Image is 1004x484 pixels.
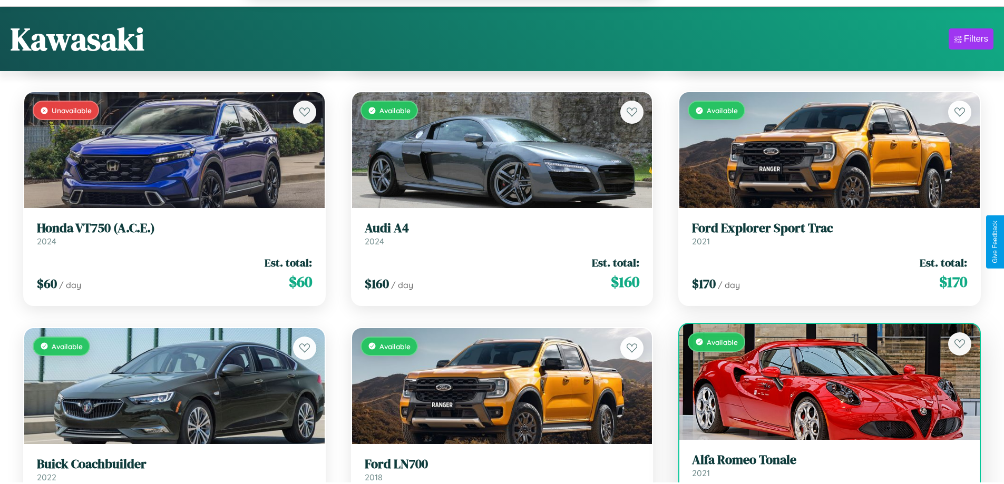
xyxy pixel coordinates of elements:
[718,280,740,290] span: / day
[59,280,81,290] span: / day
[37,236,56,246] span: 2024
[379,106,411,115] span: Available
[692,452,967,478] a: Alfa Romeo Tonale2021
[991,221,999,263] div: Give Feedback
[37,472,56,482] span: 2022
[920,255,967,270] span: Est. total:
[692,452,967,468] h3: Alfa Romeo Tonale
[939,271,967,292] span: $ 170
[52,342,83,351] span: Available
[707,106,738,115] span: Available
[365,457,640,482] a: Ford LN7002018
[707,338,738,347] span: Available
[289,271,312,292] span: $ 60
[692,236,710,246] span: 2021
[365,221,640,246] a: Audi A42024
[265,255,312,270] span: Est. total:
[692,221,967,236] h3: Ford Explorer Sport Trac
[692,221,967,246] a: Ford Explorer Sport Trac2021
[391,280,413,290] span: / day
[37,457,312,472] h3: Buick Coachbuilder
[692,468,710,478] span: 2021
[692,275,716,292] span: $ 170
[365,236,384,246] span: 2024
[592,255,639,270] span: Est. total:
[37,221,312,236] h3: Honda VT750 (A.C.E.)
[379,342,411,351] span: Available
[365,275,389,292] span: $ 160
[11,17,144,61] h1: Kawasaki
[611,271,639,292] span: $ 160
[37,457,312,482] a: Buick Coachbuilder2022
[37,275,57,292] span: $ 60
[964,34,988,44] div: Filters
[365,221,640,236] h3: Audi A4
[365,457,640,472] h3: Ford LN700
[949,28,993,50] button: Filters
[365,472,383,482] span: 2018
[37,221,312,246] a: Honda VT750 (A.C.E.)2024
[52,106,92,115] span: Unavailable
